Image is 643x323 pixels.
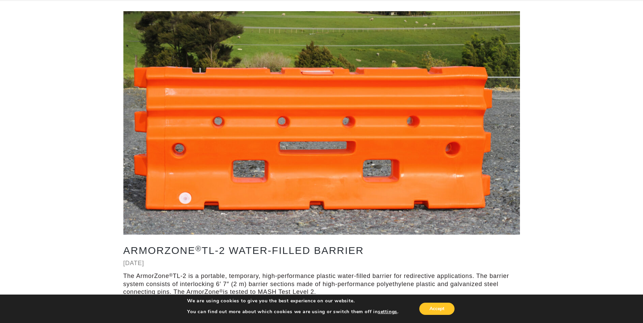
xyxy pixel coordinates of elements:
a: [DATE] [123,260,144,266]
p: You can find out more about which cookies we are using or switch them off in . [187,309,399,315]
a: ArmorZone®TL-2 Water-Filled Barrier [123,245,364,256]
p: We are using cookies to give you the best experience on our website. [187,298,399,304]
button: settings [378,309,397,315]
sup: ® [169,273,173,278]
sup: ® [219,288,223,294]
sup: ® [196,244,202,253]
p: The ArmorZone TL-2 is a portable, temporary, high-performance plastic water-filled barrier for re... [123,272,520,296]
button: Accept [419,303,455,315]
